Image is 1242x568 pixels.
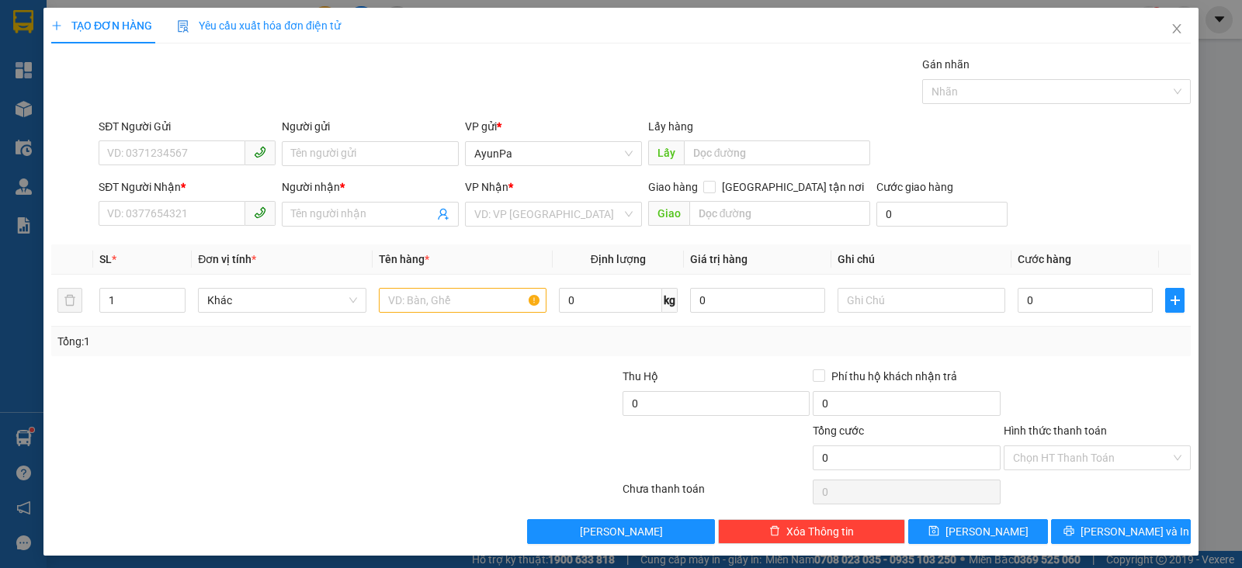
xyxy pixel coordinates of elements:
[928,525,939,538] span: save
[1051,519,1191,544] button: printer[PERSON_NAME] và In
[838,288,1005,313] input: Ghi Chú
[282,178,459,196] div: Người nhận
[57,333,480,350] div: Tổng: 1
[99,253,112,265] span: SL
[1165,288,1185,313] button: plus
[177,20,189,33] img: icon
[648,201,689,226] span: Giao
[648,181,698,193] span: Giao hàng
[684,140,871,165] input: Dọc đường
[813,424,864,437] span: Tổng cước
[1171,23,1183,35] span: close
[591,253,646,265] span: Định lượng
[690,253,748,265] span: Giá trị hàng
[718,519,905,544] button: deleteXóa Thông tin
[465,181,508,193] span: VP Nhận
[207,289,356,312] span: Khác
[99,178,276,196] div: SĐT Người Nhận
[1166,294,1184,307] span: plus
[51,19,152,32] span: TẠO ĐƠN HÀNG
[1063,525,1074,538] span: printer
[177,19,341,32] span: Yêu cầu xuất hóa đơn điện tử
[527,519,714,544] button: [PERSON_NAME]
[474,142,633,165] span: AyunPa
[437,208,449,220] span: user-add
[99,118,276,135] div: SĐT Người Gửi
[379,253,429,265] span: Tên hàng
[922,58,970,71] label: Gán nhãn
[623,370,658,383] span: Thu Hộ
[876,181,953,193] label: Cước giao hàng
[1004,424,1107,437] label: Hình thức thanh toán
[580,523,663,540] span: [PERSON_NAME]
[825,368,963,385] span: Phí thu hộ khách nhận trả
[648,120,693,133] span: Lấy hàng
[786,523,854,540] span: Xóa Thông tin
[662,288,678,313] span: kg
[198,253,256,265] span: Đơn vị tính
[945,523,1029,540] span: [PERSON_NAME]
[876,202,1008,227] input: Cước giao hàng
[908,519,1048,544] button: save[PERSON_NAME]
[254,206,266,219] span: phone
[831,244,1011,275] th: Ghi chú
[716,178,870,196] span: [GEOGRAPHIC_DATA] tận nơi
[1155,8,1199,51] button: Close
[648,140,684,165] span: Lấy
[1018,253,1071,265] span: Cước hàng
[1081,523,1189,540] span: [PERSON_NAME] và In
[379,288,546,313] input: VD: Bàn, Ghế
[254,146,266,158] span: phone
[621,480,811,507] div: Chưa thanh toán
[689,201,871,226] input: Dọc đường
[769,525,780,538] span: delete
[465,118,642,135] div: VP gửi
[690,288,825,313] input: 0
[51,20,62,31] span: plus
[282,118,459,135] div: Người gửi
[57,288,82,313] button: delete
